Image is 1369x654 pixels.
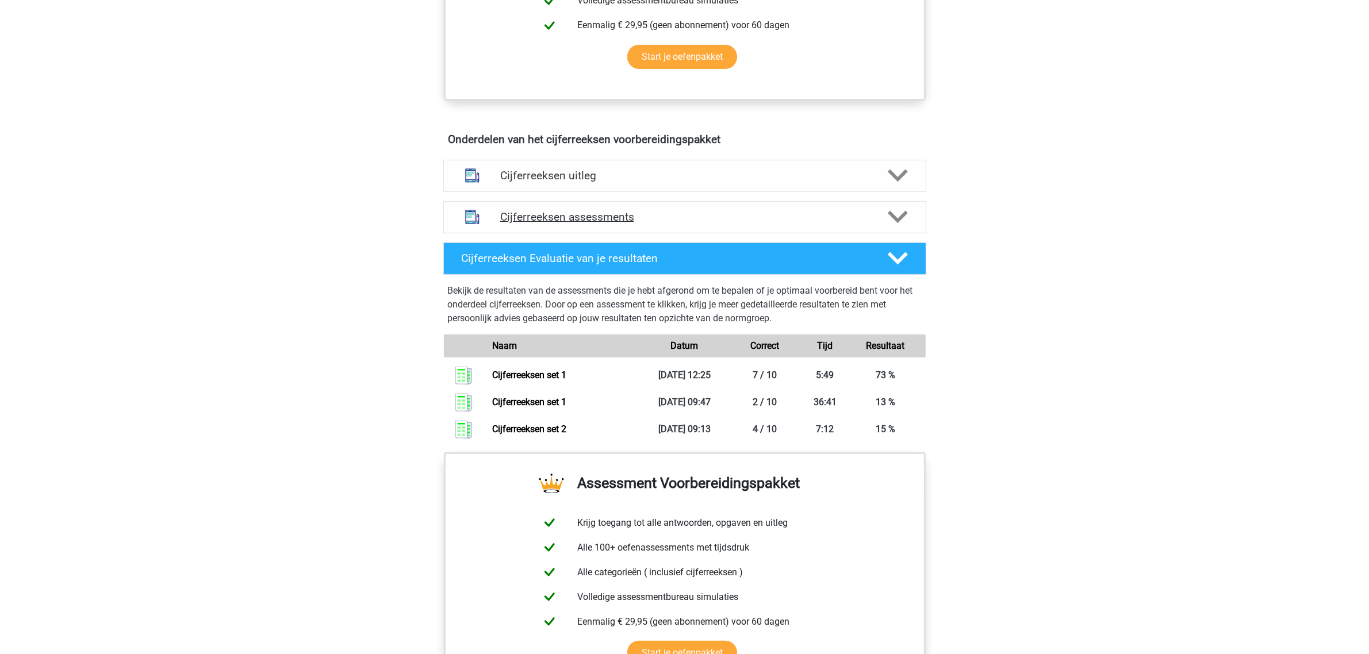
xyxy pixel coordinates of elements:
[627,45,737,69] a: Start je oefenpakket
[645,339,725,353] div: Datum
[448,133,921,146] h4: Onderdelen van het cijferreeksen voorbereidingspakket
[462,252,869,265] h4: Cijferreeksen Evaluatie van je resultaten
[724,339,805,353] div: Correct
[484,339,644,353] div: Naam
[439,160,931,192] a: uitleg Cijferreeksen uitleg
[500,210,869,224] h4: Cijferreeksen assessments
[492,397,566,407] a: Cijferreeksen set 1
[500,169,869,182] h4: Cijferreeksen uitleg
[439,243,931,275] a: Cijferreeksen Evaluatie van je resultaten
[448,284,922,325] p: Bekijk de resultaten van de assessments die je hebt afgerond om te bepalen of je optimaal voorber...
[805,339,845,353] div: Tijd
[492,370,566,380] a: Cijferreeksen set 1
[492,424,566,434] a: Cijferreeksen set 2
[439,201,931,233] a: assessments Cijferreeksen assessments
[458,161,487,190] img: cijferreeksen uitleg
[845,339,926,353] div: Resultaat
[458,202,487,232] img: cijferreeksen assessments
